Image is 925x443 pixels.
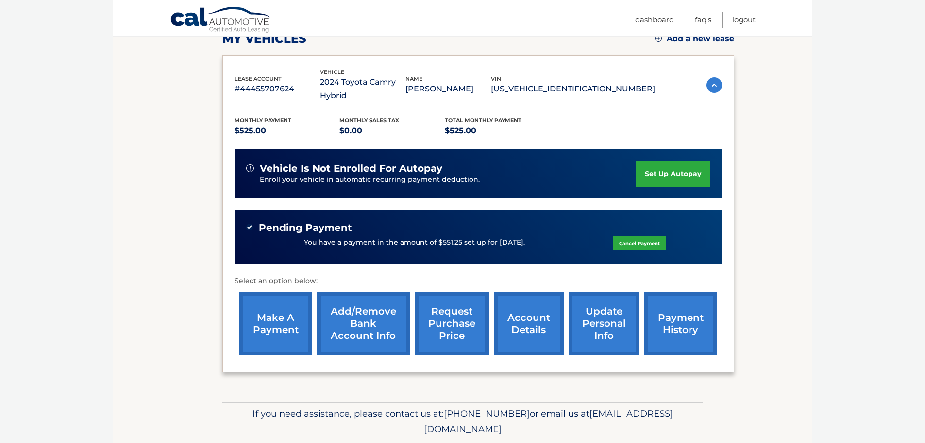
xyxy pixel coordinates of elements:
[424,408,673,435] span: [EMAIL_ADDRESS][DOMAIN_NAME]
[304,237,525,248] p: You have a payment in the amount of $551.25 set up for [DATE].
[415,292,489,355] a: request purchase price
[445,117,521,124] span: Total Monthly Payment
[644,292,717,355] a: payment history
[635,12,674,28] a: Dashboard
[235,124,340,138] p: $525.00
[235,117,291,124] span: Monthly Payment
[260,162,442,175] span: vehicle is not enrolled for autopay
[405,82,491,96] p: [PERSON_NAME]
[222,32,306,46] h2: my vehicles
[444,408,530,419] span: [PHONE_NUMBER]
[613,236,666,250] a: Cancel Payment
[636,161,710,187] a: set up autopay
[259,222,352,234] span: Pending Payment
[339,117,399,124] span: Monthly sales Tax
[229,406,697,437] p: If you need assistance, please contact us at: or email us at
[235,82,320,96] p: #44455707624
[235,275,722,287] p: Select an option below:
[445,124,550,138] p: $525.00
[405,75,422,82] span: name
[320,69,344,75] span: vehicle
[732,12,756,28] a: Logout
[655,34,734,44] a: Add a new lease
[320,75,405,103] p: 2024 Toyota Camry Hybrid
[339,124,445,138] p: $0.00
[695,12,711,28] a: FAQ's
[246,224,253,230] img: check-green.svg
[235,75,282,82] span: lease account
[491,75,501,82] span: vin
[260,175,637,185] p: Enroll your vehicle in automatic recurring payment deduction.
[239,292,312,355] a: make a payment
[246,164,254,172] img: alert-white.svg
[655,35,662,42] img: add.svg
[569,292,639,355] a: update personal info
[491,82,655,96] p: [US_VEHICLE_IDENTIFICATION_NUMBER]
[494,292,564,355] a: account details
[170,6,272,35] a: Cal Automotive
[706,77,722,93] img: accordion-active.svg
[317,292,410,355] a: Add/Remove bank account info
